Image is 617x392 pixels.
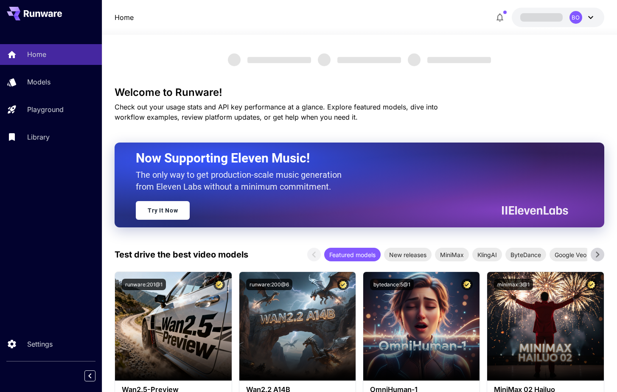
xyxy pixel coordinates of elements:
[435,248,469,261] div: MiniMax
[122,279,166,290] button: runware:201@1
[505,250,546,259] span: ByteDance
[27,49,46,59] p: Home
[435,250,469,259] span: MiniMax
[569,11,582,24] div: BO
[115,12,134,22] a: Home
[115,248,248,261] p: Test drive the best video models
[27,104,64,115] p: Playground
[239,272,356,381] img: alt
[550,250,592,259] span: Google Veo
[337,279,349,290] button: Certified Model – Vetted for best performance and includes a commercial license.
[136,150,561,166] h2: Now Supporting Eleven Music!
[461,279,473,290] button: Certified Model – Vetted for best performance and includes a commercial license.
[494,279,533,290] button: minimax:3@1
[115,103,438,121] span: Check out your usage stats and API key performance at a glance. Explore featured models, dive int...
[27,339,53,349] p: Settings
[586,279,597,290] button: Certified Model – Vetted for best performance and includes a commercial license.
[384,250,432,259] span: New releases
[505,248,546,261] div: ByteDance
[27,77,50,87] p: Models
[472,250,502,259] span: KlingAI
[324,250,381,259] span: Featured models
[512,8,604,27] button: BO
[136,169,348,193] p: The only way to get production-scale music generation from Eleven Labs without a minimum commitment.
[115,87,604,98] h3: Welcome to Runware!
[384,248,432,261] div: New releases
[363,272,480,381] img: alt
[324,248,381,261] div: Featured models
[487,272,603,381] img: alt
[136,201,190,220] a: Try It Now
[115,272,231,381] img: alt
[246,279,292,290] button: runware:200@6
[370,279,414,290] button: bytedance:5@1
[27,132,50,142] p: Library
[84,370,95,381] button: Collapse sidebar
[91,368,102,384] div: Collapse sidebar
[550,248,592,261] div: Google Veo
[115,12,134,22] nav: breadcrumb
[472,248,502,261] div: KlingAI
[213,279,225,290] button: Certified Model – Vetted for best performance and includes a commercial license.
